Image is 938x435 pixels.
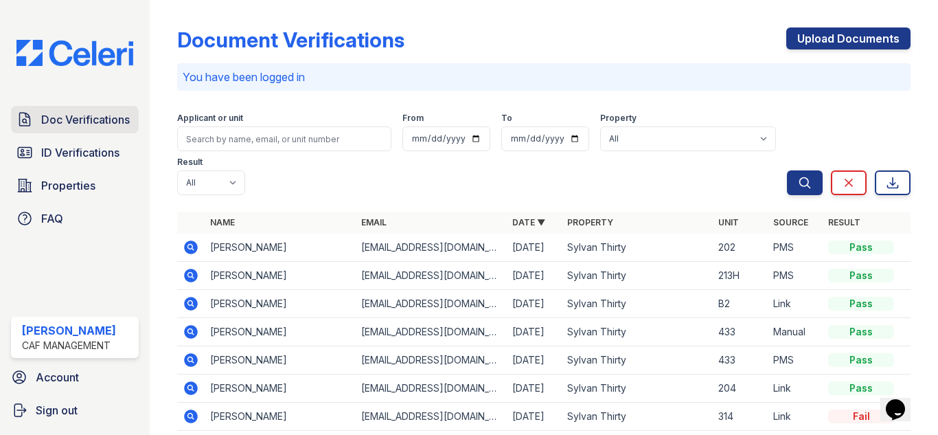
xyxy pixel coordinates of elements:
[22,322,116,339] div: [PERSON_NAME]
[828,410,894,423] div: Fail
[562,375,713,403] td: Sylvan Thirty
[768,262,823,290] td: PMS
[507,346,562,375] td: [DATE]
[562,290,713,318] td: Sylvan Thirty
[41,210,63,227] span: FAQ
[828,325,894,339] div: Pass
[356,290,507,318] td: [EMAIL_ADDRESS][DOMAIN_NAME]
[177,113,243,124] label: Applicant or unit
[828,381,894,395] div: Pass
[768,346,823,375] td: PMS
[713,262,768,290] td: 213H
[768,375,823,403] td: Link
[205,234,356,262] td: [PERSON_NAME]
[768,403,823,431] td: Link
[600,113,637,124] label: Property
[828,217,860,227] a: Result
[828,353,894,367] div: Pass
[567,217,613,227] a: Property
[5,40,144,66] img: CE_Logo_Blue-a8612792a0a2168367f1c8372b55b34899dd931a85d93a1a3d3e32e68fde9ad4.png
[768,318,823,346] td: Manual
[356,262,507,290] td: [EMAIL_ADDRESS][DOMAIN_NAME]
[880,380,924,421] iframe: chat widget
[713,346,768,375] td: 433
[768,290,823,318] td: Link
[828,241,894,254] div: Pass
[562,234,713,262] td: Sylvan Thirty
[205,318,356,346] td: [PERSON_NAME]
[356,346,507,375] td: [EMAIL_ADDRESS][DOMAIN_NAME]
[183,69,905,85] p: You have been logged in
[356,234,507,262] td: [EMAIL_ADDRESS][DOMAIN_NAME]
[5,364,144,391] a: Account
[11,139,139,166] a: ID Verifications
[773,217,808,227] a: Source
[507,375,562,403] td: [DATE]
[828,297,894,311] div: Pass
[22,339,116,353] div: CAF Management
[507,290,562,318] td: [DATE]
[11,205,139,232] a: FAQ
[205,290,356,318] td: [PERSON_NAME]
[177,126,391,151] input: Search by name, email, or unit number
[713,234,768,262] td: 202
[41,144,119,161] span: ID Verifications
[713,375,768,403] td: 204
[507,318,562,346] td: [DATE]
[562,262,713,290] td: Sylvan Thirty
[205,262,356,290] td: [PERSON_NAME]
[562,318,713,346] td: Sylvan Thirty
[205,403,356,431] td: [PERSON_NAME]
[713,403,768,431] td: 314
[41,177,95,194] span: Properties
[718,217,739,227] a: Unit
[713,290,768,318] td: B2
[177,157,203,168] label: Result
[356,318,507,346] td: [EMAIL_ADDRESS][DOMAIN_NAME]
[361,217,387,227] a: Email
[177,27,404,52] div: Document Verifications
[205,346,356,375] td: [PERSON_NAME]
[507,234,562,262] td: [DATE]
[210,217,235,227] a: Name
[205,375,356,403] td: [PERSON_NAME]
[507,262,562,290] td: [DATE]
[11,172,139,199] a: Properties
[713,318,768,346] td: 433
[828,269,894,282] div: Pass
[562,403,713,431] td: Sylvan Thirty
[5,397,144,424] a: Sign out
[36,369,79,386] span: Account
[356,375,507,403] td: [EMAIL_ADDRESS][DOMAIN_NAME]
[512,217,545,227] a: Date ▼
[786,27,911,49] a: Upload Documents
[768,234,823,262] td: PMS
[501,113,512,124] label: To
[11,106,139,133] a: Doc Verifications
[507,403,562,431] td: [DATE]
[402,113,424,124] label: From
[41,111,130,128] span: Doc Verifications
[356,403,507,431] td: [EMAIL_ADDRESS][DOMAIN_NAME]
[562,346,713,375] td: Sylvan Thirty
[36,402,78,419] span: Sign out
